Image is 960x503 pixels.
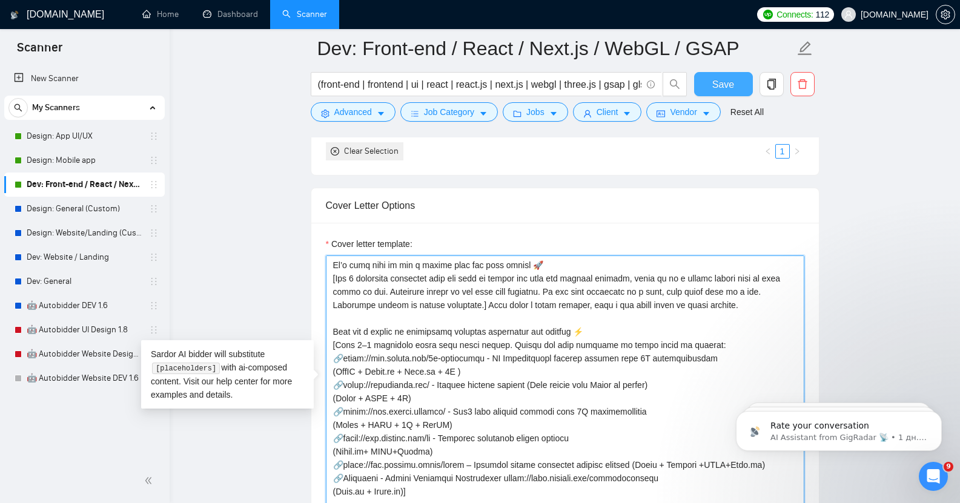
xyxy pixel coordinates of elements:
span: idcard [657,109,665,118]
button: Save [694,72,753,96]
span: right [793,148,801,155]
a: Dev: Website / Landing [27,245,142,269]
span: user [844,10,853,19]
span: caret-down [479,109,488,118]
div: Cover Letter Options [326,188,804,223]
a: 🤖 Autobidder DEV 1.6 [27,294,142,318]
span: holder [149,252,159,262]
span: caret-down [623,109,631,118]
span: 112 [816,8,829,21]
span: My Scanners [32,96,80,120]
li: Previous Page [761,144,775,159]
li: 1 [775,144,790,159]
button: copy [760,72,784,96]
a: 1 [776,145,789,158]
a: help center [216,376,258,386]
a: Dev: Front-end / React / Next.js / WebGL / GSAP [27,173,142,197]
button: right [790,144,804,159]
span: bars [411,109,419,118]
code: [placeholders] [152,363,219,375]
button: search [663,72,687,96]
button: barsJob Categorycaret-down [400,102,498,122]
input: Scanner name... [317,33,795,64]
span: Jobs [526,105,545,119]
button: left [761,144,775,159]
span: Advanced [334,105,372,119]
span: holder [149,325,159,335]
span: folder [513,109,521,118]
div: Sardor AI bidder will substitute with ai-composed content. Visit our for more examples and details. [141,340,314,409]
div: Clear Selection [344,145,399,158]
span: search [9,104,27,112]
button: search [8,98,28,117]
span: caret-down [702,109,710,118]
span: user [583,109,592,118]
button: folderJobscaret-down [503,102,568,122]
span: caret-down [549,109,558,118]
a: New Scanner [14,67,155,91]
span: close-circle [331,147,339,156]
span: setting [321,109,329,118]
span: double-left [144,475,156,487]
a: Design: General (Custom) [27,197,142,221]
span: search [663,79,686,90]
span: Save [712,77,734,92]
input: Search Freelance Jobs... [318,77,641,92]
a: Design: Mobile app [27,148,142,173]
button: userClientcaret-down [573,102,642,122]
span: holder [149,180,159,189]
a: Design: Website/Landing (Custom) [27,221,142,245]
iframe: Intercom live chat [919,462,948,491]
span: left [764,148,772,155]
img: logo [10,5,19,25]
span: Client [597,105,618,119]
span: Connects: [776,8,813,21]
li: New Scanner [4,67,165,91]
span: holder [149,131,159,141]
a: 🤖 Autobidder Website Design 1.8 [27,342,142,366]
span: Vendor [670,105,697,119]
span: Job Category [424,105,474,119]
a: homeHome [142,9,179,19]
span: info-circle [647,81,655,88]
span: holder [149,228,159,238]
span: holder [149,277,159,286]
span: 9 [944,462,953,472]
a: 🤖 Autobidder Website DEV 1.6 [27,366,142,390]
li: My Scanners [4,96,165,390]
span: copy [760,79,783,90]
iframe: Intercom notifications повідомлення [718,386,960,470]
img: upwork-logo.png [763,10,773,19]
a: 🤖 Autobidder UI Design 1.8 [27,318,142,342]
span: setting [936,10,955,19]
button: idcardVendorcaret-down [646,102,720,122]
span: caret-down [377,109,385,118]
button: setting [936,5,955,24]
a: Dev: General [27,269,142,294]
a: Design: App UI/UX [27,124,142,148]
span: holder [149,204,159,214]
a: Reset All [730,105,764,119]
a: dashboardDashboard [203,9,258,19]
button: settingAdvancedcaret-down [311,102,396,122]
a: searchScanner [282,9,327,19]
a: setting [936,10,955,19]
span: holder [149,156,159,165]
span: delete [791,79,814,90]
span: holder [149,301,159,311]
span: edit [797,41,813,56]
label: Cover letter template: [326,237,412,251]
li: Next Page [790,144,804,159]
button: delete [790,72,815,96]
span: Scanner [7,39,72,64]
